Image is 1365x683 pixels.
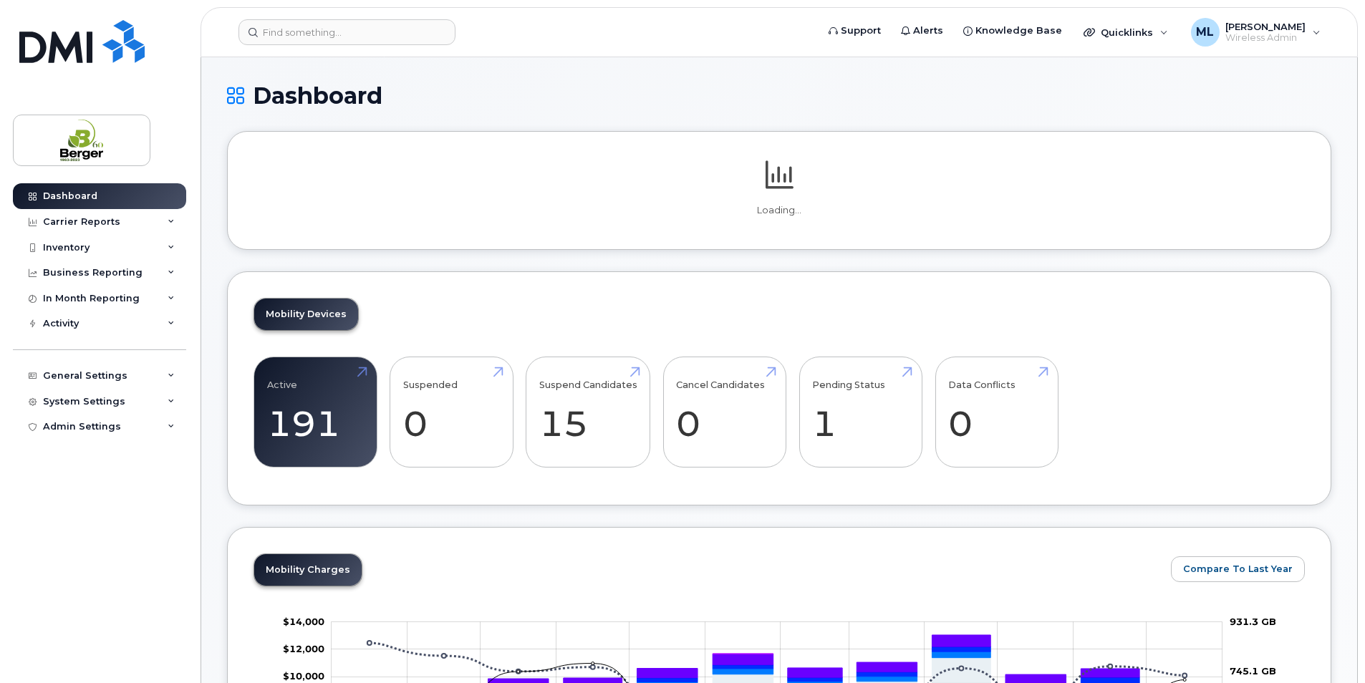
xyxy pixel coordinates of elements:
[812,365,909,460] a: Pending Status 1
[254,299,358,330] a: Mobility Devices
[1230,616,1276,627] tspan: 931.3 GB
[283,671,324,682] tspan: $10,000
[254,204,1305,217] p: Loading...
[283,643,324,654] g: $0
[283,643,324,654] tspan: $12,000
[283,616,324,627] g: $0
[267,365,364,460] a: Active 191
[948,365,1045,460] a: Data Conflicts 0
[1230,665,1276,677] tspan: 745.1 GB
[254,554,362,586] a: Mobility Charges
[1183,562,1293,576] span: Compare To Last Year
[676,365,773,460] a: Cancel Candidates 0
[539,365,637,460] a: Suspend Candidates 15
[227,83,1331,108] h1: Dashboard
[403,365,500,460] a: Suspended 0
[283,671,324,682] g: $0
[1171,556,1305,582] button: Compare To Last Year
[283,616,324,627] tspan: $14,000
